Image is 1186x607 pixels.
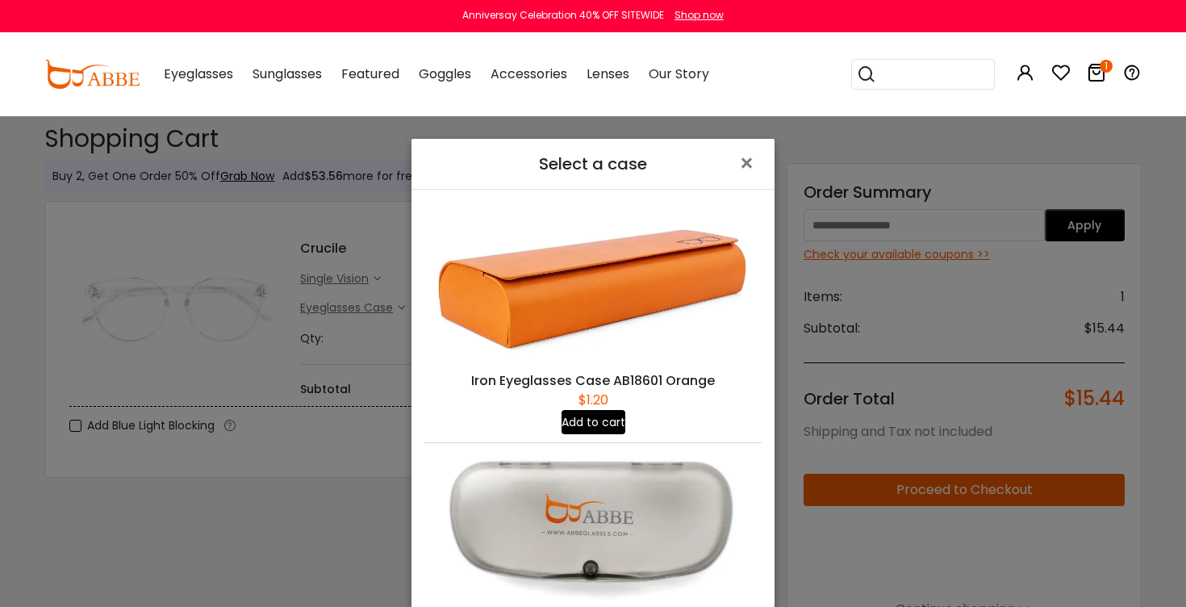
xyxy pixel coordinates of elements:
[419,65,471,83] span: Goggles
[1087,66,1106,85] a: 1
[738,146,762,181] span: ×
[462,8,664,23] div: Anniversay Celebration 40% OFF SITEWIDE
[424,391,762,410] div: $1.20
[649,65,709,83] span: Our Story
[562,410,625,434] button: Add to cart
[674,8,724,23] div: Shop now
[491,65,567,83] span: Accessories
[424,203,762,371] img: Iron Eyeglasses Case AB18601
[341,65,399,83] span: Featured
[424,152,762,176] h5: Select a case
[253,65,322,83] span: Sunglasses
[666,8,724,22] a: Shop now
[164,65,233,83] span: Eyeglasses
[1100,60,1113,73] i: 1
[424,371,762,391] div: Iron Eyeglasses Case AB18601 Orange
[44,60,140,89] img: abbeglasses.com
[725,139,775,189] button: Close
[587,65,629,83] span: Lenses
